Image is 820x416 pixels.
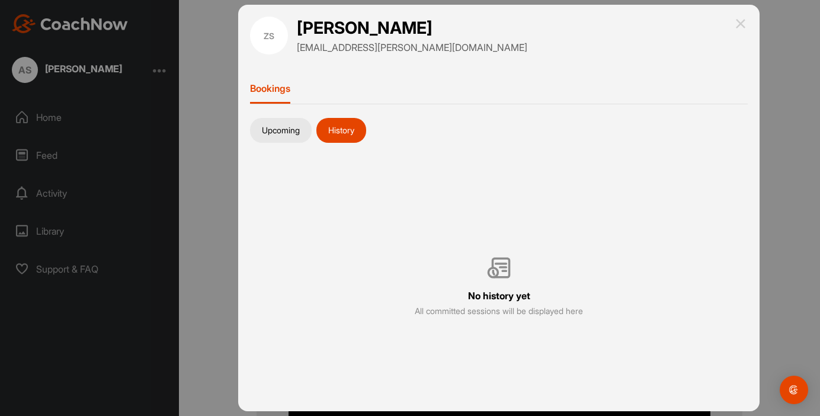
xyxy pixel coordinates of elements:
[487,256,511,280] img: calendar
[297,17,527,40] h1: [PERSON_NAME]
[250,118,312,143] button: Upcoming
[733,17,748,31] img: close
[415,305,583,317] p: All committed sessions will be displayed here
[780,376,808,404] div: Open Intercom Messenger
[250,82,290,94] p: Bookings
[297,40,527,55] p: [EMAIL_ADDRESS][PERSON_NAME][DOMAIN_NAME]
[468,289,530,303] p: No history yet
[250,17,288,55] div: ZS
[316,118,366,143] button: History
